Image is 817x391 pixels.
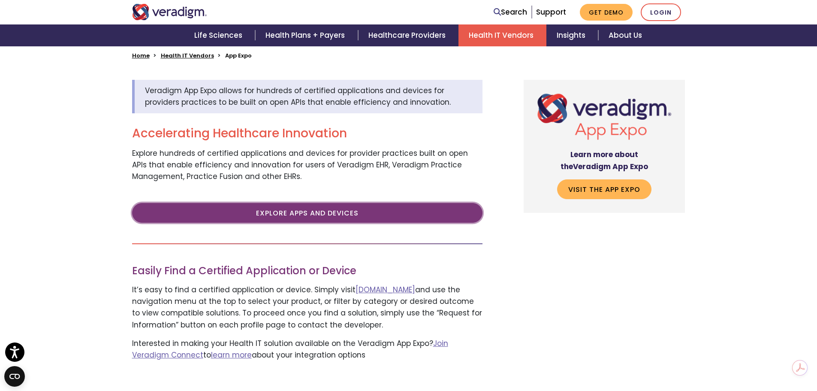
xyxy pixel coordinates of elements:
p: Explore hundreds of certified applications and devices for provider practices built on open APIs ... [132,148,482,183]
p: Interested in making your Health IT solution available on the Veradigm App Expo? to about your in... [132,338,482,361]
a: [DOMAIN_NAME] [356,285,415,295]
a: Visit the App Expo [557,179,651,199]
strong: Learn more about the [561,149,648,171]
img: Veradigm logo [132,4,207,20]
a: Health Plans + Payers [255,24,358,46]
a: Healthcare Providers [358,24,458,46]
p: It’s easy to find a certified application or device. Simply visit and use the navigation menu at ... [132,284,482,331]
iframe: Drift Chat Widget [757,365,807,381]
button: Open CMP widget [4,366,25,387]
a: Get Demo [580,4,633,21]
h2: Accelerating Healthcare Innovation [132,126,482,141]
a: Explore Apps and Devices [132,203,482,223]
a: Health IT Vendors [161,52,214,60]
h3: Easily Find a Certified Application or Device [132,265,482,277]
span: Veradigm App Expo allows for hundreds of certified applications and devices for providers practic... [145,85,451,107]
a: Support [536,7,566,17]
a: Home [132,52,150,60]
img: Veradigm App Expo [531,87,678,142]
a: Search [494,6,527,18]
a: Health IT Vendors [458,24,546,46]
a: About Us [598,24,652,46]
a: Login [641,3,681,21]
a: learn more [211,350,252,360]
span: Veradigm App Expo [573,161,648,172]
a: Insights [546,24,598,46]
a: Life Sciences [184,24,255,46]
